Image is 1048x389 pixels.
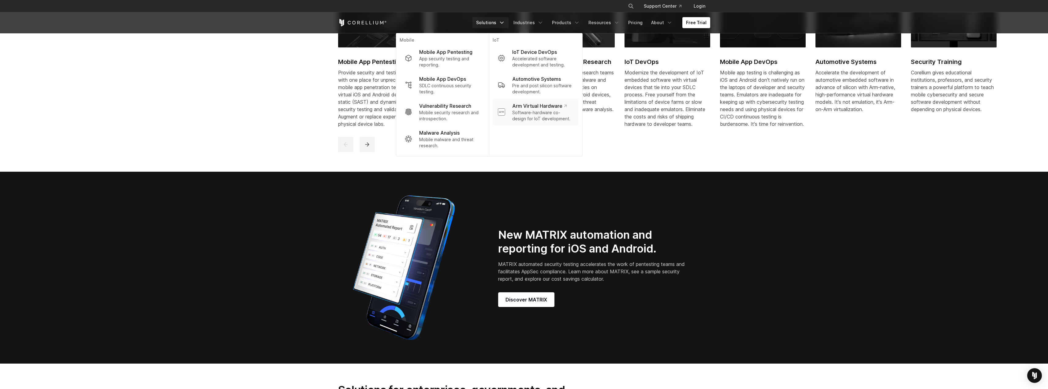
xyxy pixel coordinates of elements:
p: Mobile App Pentesting [419,48,472,56]
p: Mobile App DevOps [419,75,466,83]
p: Accelerate the development of automotive embedded software in advance of silicon with Arm-native,... [815,69,901,113]
div: Open Intercom Messenger [1027,368,1042,383]
button: previous [338,137,353,152]
p: Corellium gives educational institutions, professors, and security trainers a powerful platform t... [911,69,997,113]
div: Provide security and testing teams with one place for unprecedented mobile app penetration testin... [338,69,424,128]
a: IoT Device DevOps Accelerated software development and testing. [493,45,578,72]
p: Pre and post silicon software development. [512,83,573,95]
p: Vulnerability Research [419,102,471,110]
a: Mobile App DevOps SDLC continuous security testing. [400,72,485,99]
a: About [647,17,676,28]
p: Arm Virtual Hardware [512,102,566,110]
a: Login [689,1,710,12]
h2: IoT DevOps [625,57,710,66]
a: Industries [510,17,547,28]
h2: Mobile App Pentesting [338,57,424,66]
span: Discover MATRIX [505,296,547,303]
a: Solutions [472,17,509,28]
h2: New MATRIX automation and reporting for iOS and Android. [498,228,687,256]
button: Search [625,1,636,12]
p: Mobile malware and threat research. [419,137,480,149]
p: Mobile security research and introspection. [419,110,480,122]
a: Resources [585,17,623,28]
p: MATRIX automated security testing accelerates the work of pentesting teams and facilitates AppSec... [498,260,687,282]
h2: Security Training [911,57,997,66]
div: Navigation Menu [472,17,710,28]
div: Mobile app testing is challenging as iOS and Android don't natively run on the laptops of develop... [720,69,806,128]
p: Accelerated software development and testing. [512,56,573,68]
a: Free Trial [682,17,710,28]
a: Products [548,17,584,28]
p: SDLC continuous security testing. [419,83,480,95]
h2: Mobile App DevOps [720,57,806,66]
a: Pricing [625,17,646,28]
p: IoT Device DevOps [512,48,557,56]
a: Automotive Systems Pre and post silicon software development. [493,72,578,99]
a: Discover MATRIX [498,292,554,307]
a: Vulnerability Research Mobile security research and introspection. [400,99,485,125]
a: Mobile App Pentesting App security testing and reporting. [400,45,485,72]
p: Mobile [400,37,485,45]
h2: Automotive Systems [815,57,901,66]
div: Modernize the development of IoT embedded software with virtual devices that tie into your SDLC p... [625,69,710,128]
p: Automotive Systems [512,75,561,83]
p: IoT [493,37,578,45]
button: next [360,137,375,152]
div: Navigation Menu [621,1,710,12]
p: Malware Analysis [419,129,460,137]
a: Corellium Home [338,19,387,26]
a: Arm Virtual Hardware Software-hardware co-design for IoT development. [493,99,578,125]
a: Malware Analysis Mobile malware and threat research. [400,125,485,152]
a: Support Center [639,1,686,12]
p: Software-hardware co-design for IoT development. [512,110,573,122]
p: App security testing and reporting. [419,56,480,68]
img: Corellium_MATRIX_Hero_1_1x [338,191,470,344]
